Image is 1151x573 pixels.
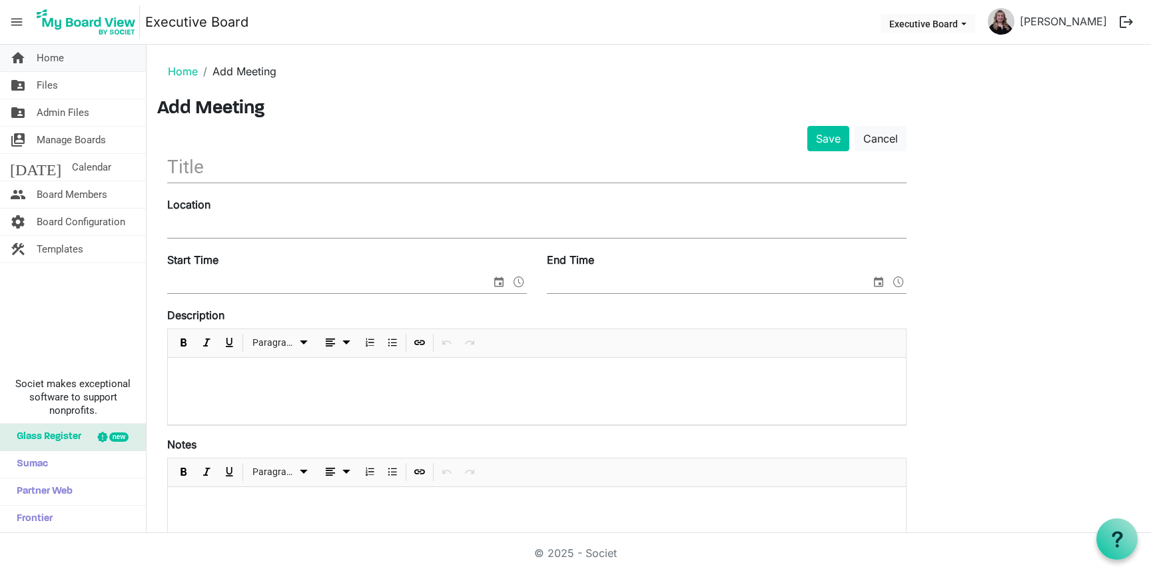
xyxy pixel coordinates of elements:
[547,252,594,268] label: End Time
[167,436,196,452] label: Notes
[316,329,359,357] div: Alignments
[408,458,431,486] div: Insert Link
[358,329,381,357] div: Numbered List
[167,307,224,323] label: Description
[220,334,238,351] button: Underline
[318,464,356,480] button: dropdownbutton
[37,45,64,71] span: Home
[318,334,356,351] button: dropdownbutton
[384,464,402,480] button: Bulleted List
[245,458,316,486] div: Formats
[381,329,404,357] div: Bulleted List
[316,458,359,486] div: Alignments
[167,252,218,268] label: Start Time
[1112,8,1140,36] button: logout
[4,9,29,35] span: menu
[33,5,140,39] img: My Board View Logo
[167,151,907,183] input: Title
[33,5,145,39] a: My Board View Logo
[145,9,248,35] a: Executive Board
[37,181,107,208] span: Board Members
[220,464,238,480] button: Underline
[37,72,58,99] span: Files
[37,236,83,263] span: Templates
[173,458,195,486] div: Bold
[871,273,887,290] span: select
[10,72,26,99] span: folder_shared
[218,329,240,357] div: Underline
[252,334,296,351] span: Paragraph
[358,458,381,486] div: Numbered List
[491,273,507,290] span: select
[168,65,198,78] a: Home
[381,458,404,486] div: Bulleted List
[37,127,106,153] span: Manage Boards
[10,127,26,153] span: switch_account
[195,458,218,486] div: Italic
[252,464,296,480] span: Paragraph
[157,98,1140,121] h3: Add Meeting
[807,126,849,151] button: Save
[10,451,48,478] span: Sumac
[173,329,195,357] div: Bold
[408,329,431,357] div: Insert Link
[10,478,73,505] span: Partner Web
[10,236,26,263] span: construction
[384,334,402,351] button: Bulleted List
[6,377,140,417] span: Societ makes exceptional software to support nonprofits.
[167,197,210,213] label: Location
[198,63,276,79] li: Add Meeting
[175,334,193,351] button: Bold
[10,209,26,235] span: settings
[361,334,379,351] button: Numbered List
[37,99,89,126] span: Admin Files
[72,154,111,181] span: Calendar
[218,458,240,486] div: Underline
[10,424,81,450] span: Glass Register
[10,181,26,208] span: people
[855,126,907,151] a: Cancel
[411,334,429,351] button: Insert Link
[988,8,1014,35] img: NMluhWrUwwEK8NKJ_vw3Z0gY1VjUDYgWNhBvvIlI1gBxmIsDOffBMyespWDkCFBxW8P_PbcUU5a8QOrb7cFjKQ_thumb.png
[198,464,216,480] button: Italic
[175,464,193,480] button: Bold
[248,464,314,480] button: Paragraph dropdownbutton
[10,506,53,532] span: Frontier
[37,209,125,235] span: Board Configuration
[1014,8,1112,35] a: [PERSON_NAME]
[534,546,617,560] a: © 2025 - Societ
[109,432,129,442] div: new
[10,154,61,181] span: [DATE]
[411,464,429,480] button: Insert Link
[195,329,218,357] div: Italic
[198,334,216,351] button: Italic
[361,464,379,480] button: Numbered List
[10,99,26,126] span: folder_shared
[10,45,26,71] span: home
[245,329,316,357] div: Formats
[881,14,975,33] button: Executive Board dropdownbutton
[248,334,314,351] button: Paragraph dropdownbutton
